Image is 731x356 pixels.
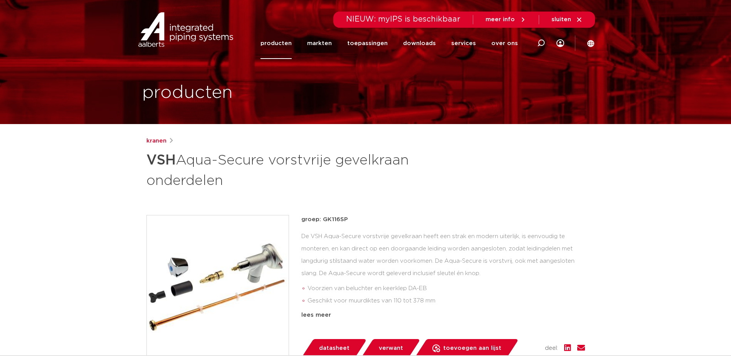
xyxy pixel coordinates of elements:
[301,311,585,320] div: lees meer
[556,28,564,59] div: my IPS
[486,17,515,22] span: meer info
[308,295,585,307] li: Geschikt voor muurdiktes van 110 tot 378 mm
[301,230,585,307] div: De VSH Aqua-Secure vorstvrije gevelkraan heeft een strak en modern uiterlijk, is eenvoudig te mon...
[379,342,403,354] span: verwant
[347,28,388,59] a: toepassingen
[403,28,436,59] a: downloads
[146,136,166,146] a: kranen
[307,28,332,59] a: markten
[491,28,518,59] a: over ons
[443,342,501,354] span: toevoegen aan lijst
[451,28,476,59] a: services
[142,81,233,105] h1: producten
[260,28,518,59] nav: Menu
[146,149,436,190] h1: Aqua-Secure vorstvrije gevelkraan onderdelen
[545,344,558,353] span: deel:
[146,153,176,167] strong: VSH
[346,15,460,23] span: NIEUW: myIPS is beschikbaar
[486,16,526,23] a: meer info
[301,215,585,224] p: groep: GK116SP
[551,17,571,22] span: sluiten
[308,282,585,295] li: Voorzien van beluchter en keerklep DA-EB
[551,16,583,23] a: sluiten
[319,342,350,354] span: datasheet
[260,28,292,59] a: producten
